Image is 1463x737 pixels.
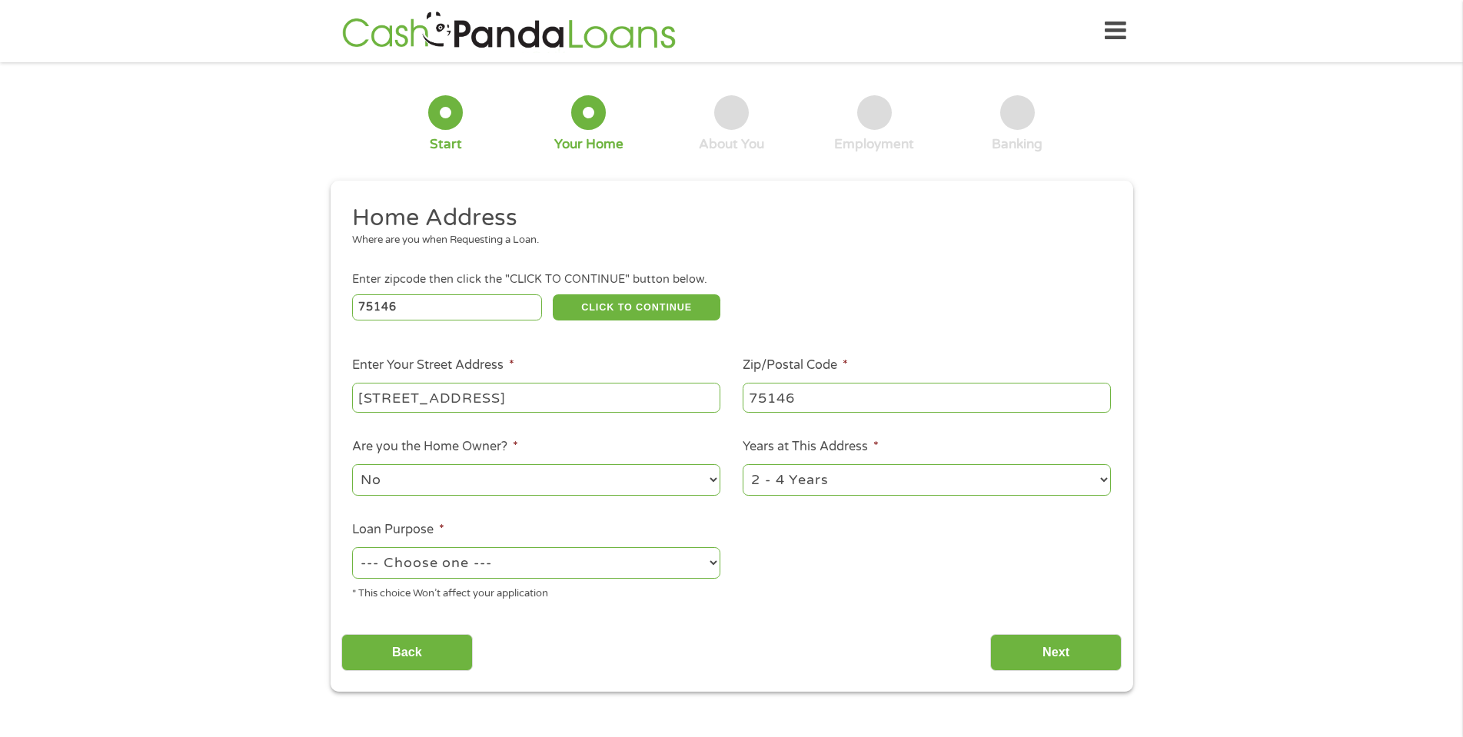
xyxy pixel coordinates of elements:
label: Are you the Home Owner? [352,439,518,455]
div: Enter zipcode then click the "CLICK TO CONTINUE" button below. [352,271,1110,288]
div: * This choice Won’t affect your application [352,581,720,602]
input: 1 Main Street [352,383,720,412]
input: Enter Zipcode (e.g 01510) [352,294,542,320]
label: Zip/Postal Code [743,357,848,373]
div: About You [699,136,764,153]
div: Your Home [554,136,623,153]
div: Banking [992,136,1042,153]
label: Loan Purpose [352,522,444,538]
label: Years at This Address [743,439,879,455]
div: Where are you when Requesting a Loan. [352,233,1099,248]
label: Enter Your Street Address [352,357,514,373]
div: Employment [834,136,914,153]
h2: Home Address [352,203,1099,234]
button: CLICK TO CONTINUE [553,294,720,320]
img: GetLoanNow Logo [337,9,680,53]
input: Next [990,634,1122,672]
div: Start [430,136,462,153]
input: Back [341,634,473,672]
